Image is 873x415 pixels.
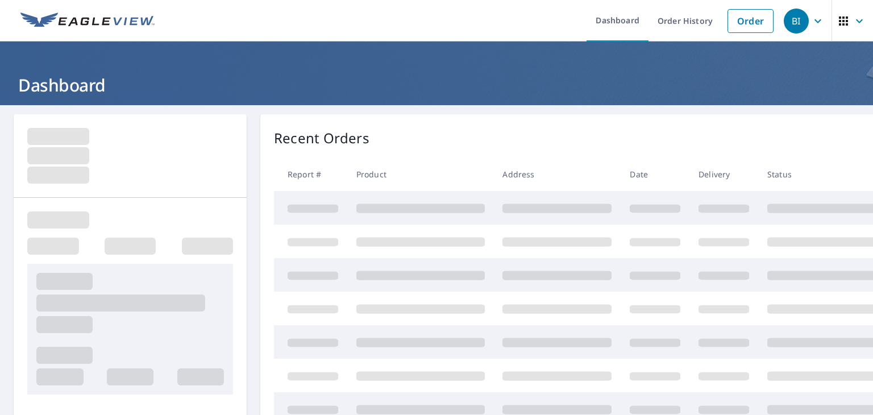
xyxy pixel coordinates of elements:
th: Address [493,157,621,191]
th: Delivery [689,157,758,191]
p: Recent Orders [274,128,369,148]
div: BI [784,9,809,34]
a: Order [727,9,774,33]
th: Report # [274,157,347,191]
th: Product [347,157,494,191]
h1: Dashboard [14,73,859,97]
img: EV Logo [20,13,155,30]
th: Date [621,157,689,191]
